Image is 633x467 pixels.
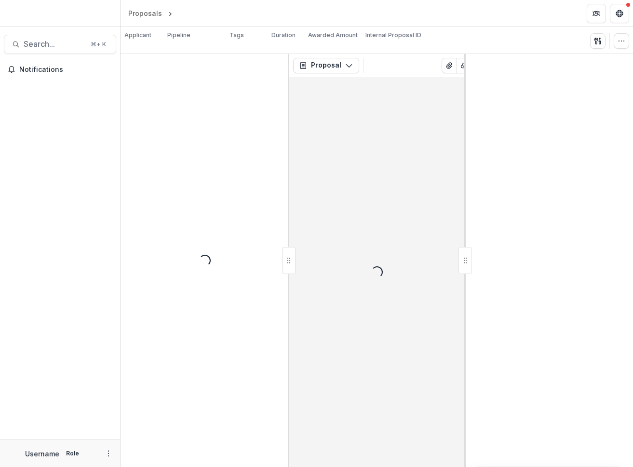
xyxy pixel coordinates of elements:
a: Proposals [124,6,166,20]
p: Internal Proposal ID [365,31,421,40]
button: View Attached Files [442,58,457,73]
button: More [103,448,114,459]
button: Proposal [293,58,359,73]
nav: breadcrumb [124,6,215,20]
button: Notifications [4,62,116,77]
p: Awarded Amount [308,31,358,40]
button: Get Help [610,4,629,23]
div: Proposals [128,8,162,18]
span: Search... [24,40,85,49]
div: ⌘ + K [89,39,108,50]
button: Search... [4,35,116,54]
button: Partners [587,4,606,23]
p: Duration [271,31,296,40]
p: Role [63,449,82,458]
p: Pipeline [167,31,190,40]
p: Tags [229,31,244,40]
span: Notifications [19,66,112,74]
p: Applicant [124,31,151,40]
p: Username [25,449,59,459]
